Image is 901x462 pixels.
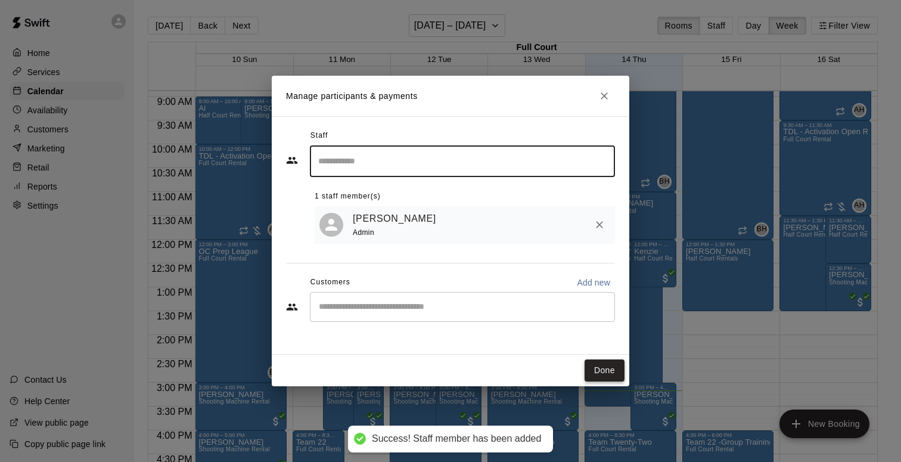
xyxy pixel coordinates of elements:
[372,433,541,445] div: Success! Staff member has been added
[310,273,350,292] span: Customers
[315,187,381,206] span: 1 staff member(s)
[594,85,615,107] button: Close
[286,154,298,166] svg: Staff
[310,126,328,145] span: Staff
[310,145,615,177] div: Search staff
[577,277,610,289] p: Add new
[589,214,610,235] button: Remove
[286,90,418,103] p: Manage participants & payments
[572,273,615,292] button: Add new
[310,292,615,322] div: Start typing to search customers...
[353,211,436,227] a: [PERSON_NAME]
[319,213,343,237] div: Brandon Holmes
[286,301,298,313] svg: Customers
[585,359,625,382] button: Done
[353,228,374,237] span: Admin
